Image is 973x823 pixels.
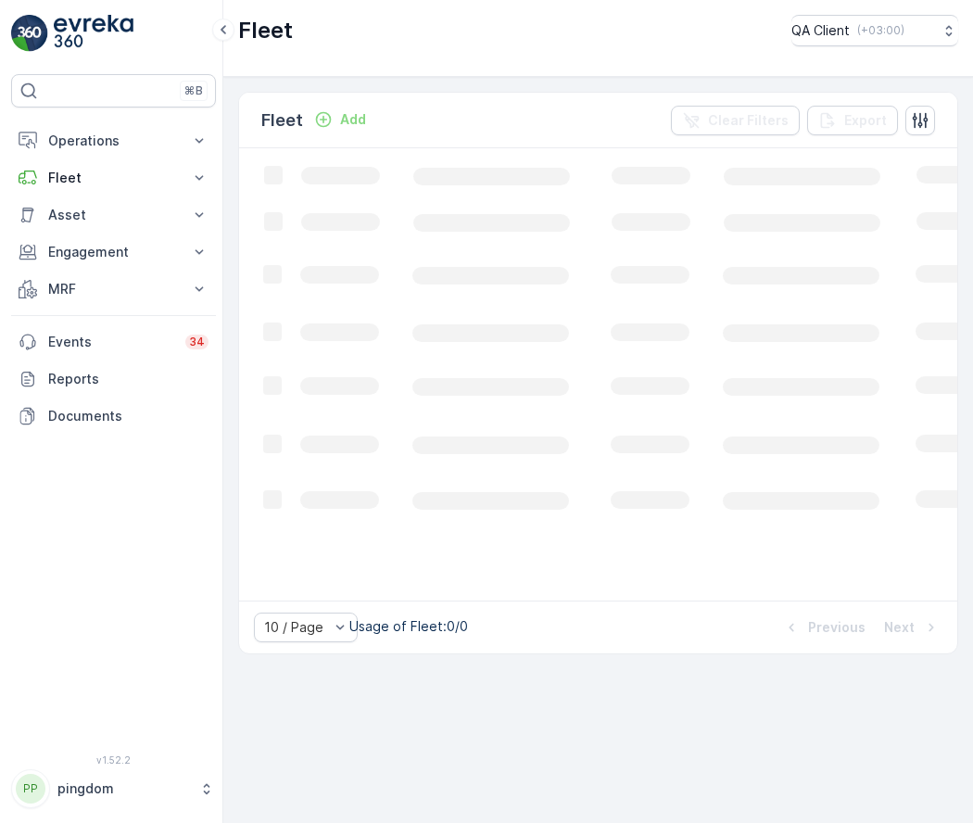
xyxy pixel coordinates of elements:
[340,110,366,129] p: Add
[11,769,216,808] button: PPpingdom
[189,335,205,349] p: 34
[807,106,898,135] button: Export
[57,779,190,798] p: pingdom
[238,16,293,45] p: Fleet
[11,234,216,271] button: Engagement
[16,774,45,804] div: PP
[884,618,915,637] p: Next
[671,106,800,135] button: Clear Filters
[307,108,373,131] button: Add
[48,280,179,298] p: MRF
[791,21,850,40] p: QA Client
[48,243,179,261] p: Engagement
[11,323,216,361] a: Events34
[184,83,203,98] p: ⌘B
[11,361,216,398] a: Reports
[48,169,179,187] p: Fleet
[261,108,303,133] p: Fleet
[349,617,468,636] p: Usage of Fleet : 0/0
[882,616,942,639] button: Next
[11,754,216,766] span: v 1.52.2
[708,111,789,130] p: Clear Filters
[48,206,179,224] p: Asset
[844,111,887,130] p: Export
[11,15,48,52] img: logo
[11,196,216,234] button: Asset
[48,132,179,150] p: Operations
[11,398,216,435] a: Documents
[48,333,174,351] p: Events
[791,15,958,46] button: QA Client(+03:00)
[11,159,216,196] button: Fleet
[11,271,216,308] button: MRF
[54,15,133,52] img: logo_light-DOdMpM7g.png
[780,616,867,639] button: Previous
[857,23,904,38] p: ( +03:00 )
[808,618,866,637] p: Previous
[48,370,208,388] p: Reports
[11,122,216,159] button: Operations
[48,407,208,425] p: Documents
